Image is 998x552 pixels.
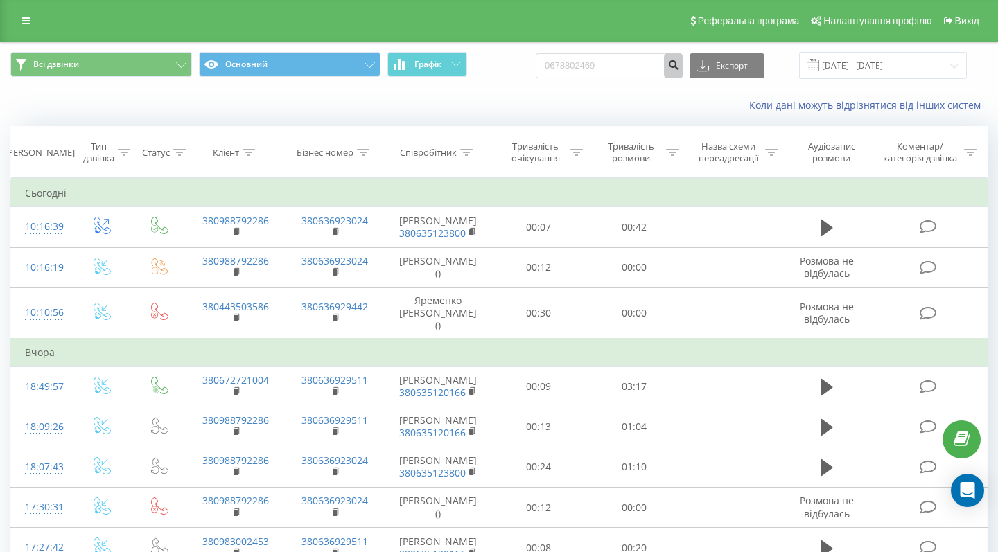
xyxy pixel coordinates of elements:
[586,366,682,407] td: 03:17
[586,407,682,447] td: 01:04
[25,454,58,481] div: 18:07:43
[536,53,683,78] input: Пошук за номером
[586,447,682,487] td: 01:10
[202,373,269,386] a: 380672721004
[385,447,491,487] td: [PERSON_NAME]
[297,147,353,159] div: Бізнес номер
[10,52,192,77] button: Всі дзвінки
[385,366,491,407] td: [PERSON_NAME]
[301,300,368,313] a: 380636929442
[202,254,269,267] a: 380988792286
[202,454,269,467] a: 380988792286
[301,254,368,267] a: 380636923024
[399,466,466,479] a: 380635123800
[879,141,961,164] div: Коментар/категорія дзвінка
[399,226,466,240] a: 380635123800
[586,247,682,287] td: 00:00
[301,214,368,227] a: 380636923024
[955,15,979,26] span: Вихід
[491,287,587,339] td: 00:30
[599,141,663,164] div: Тривалість розмови
[213,147,239,159] div: Клієнт
[800,254,854,280] span: Розмова не відбулась
[414,60,441,69] span: Графік
[301,535,368,548] a: 380636929511
[504,141,568,164] div: Тривалість очікування
[491,407,587,447] td: 00:13
[400,147,457,159] div: Співробітник
[385,407,491,447] td: [PERSON_NAME]
[11,339,988,366] td: Вчора
[25,213,58,240] div: 10:16:39
[202,413,269,427] a: 380988792286
[301,494,368,507] a: 380636923024
[5,147,75,159] div: [PERSON_NAME]
[794,141,869,164] div: Аудіозапис розмови
[690,53,764,78] button: Експорт
[800,494,854,519] span: Розмова не відбулась
[586,287,682,339] td: 00:00
[399,386,466,399] a: 380635120166
[202,214,269,227] a: 380988792286
[951,474,984,507] div: Open Intercom Messenger
[698,15,800,26] span: Реферальна програма
[25,413,58,440] div: 18:09:26
[823,15,931,26] span: Налаштування профілю
[399,426,466,439] a: 380635120166
[387,52,467,77] button: Графік
[301,454,368,467] a: 380636923024
[25,494,58,521] div: 17:30:31
[301,413,368,427] a: 380636929511
[199,52,380,77] button: Основний
[202,494,269,507] a: 380988792286
[491,447,587,487] td: 00:24
[301,373,368,386] a: 380636929511
[83,141,114,164] div: Тип дзвінка
[800,300,854,326] span: Розмова не відбулась
[385,247,491,287] td: [PERSON_NAME] ()
[33,59,79,70] span: Всі дзвінки
[491,366,587,407] td: 00:09
[491,488,587,528] td: 00:12
[385,488,491,528] td: [PERSON_NAME] ()
[491,207,587,247] td: 00:07
[385,287,491,339] td: Яременко [PERSON_NAME] ()
[694,141,762,164] div: Назва схеми переадресації
[25,373,58,400] div: 18:49:57
[11,179,988,207] td: Сьогодні
[202,535,269,548] a: 380983002453
[202,300,269,313] a: 380443503586
[491,247,587,287] td: 00:12
[385,207,491,247] td: [PERSON_NAME]
[25,254,58,281] div: 10:16:19
[586,488,682,528] td: 00:00
[749,98,988,112] a: Коли дані можуть відрізнятися вiд інших систем
[25,299,58,326] div: 10:10:56
[586,207,682,247] td: 00:42
[142,147,170,159] div: Статус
